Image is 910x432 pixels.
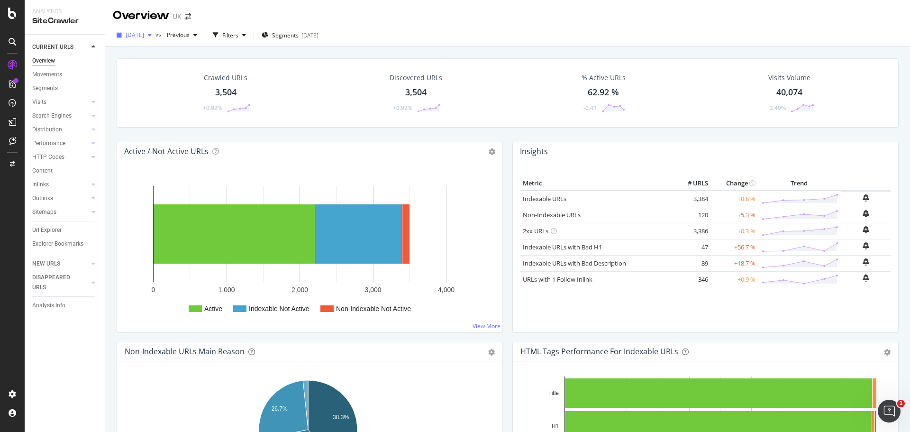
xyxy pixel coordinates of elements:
div: Inlinks [32,180,49,190]
div: Distribution [32,125,62,135]
div: +0.92% [203,104,222,112]
text: Title [548,390,559,396]
a: Analysis Info [32,301,98,311]
button: Filters [209,28,250,43]
a: 2xx URLs [523,227,548,235]
td: +0.3 % [710,223,758,239]
text: Active [204,305,222,313]
div: HTML Tags Performance for Indexable URLs [520,347,678,356]
span: Previous [163,31,190,39]
th: Trend [758,176,841,191]
td: +5.3 % [710,207,758,223]
text: Non-Indexable Not Active [336,305,411,313]
div: [DATE] [301,31,318,39]
div: Crawled URLs [204,73,247,83]
div: bell-plus [863,194,869,202]
div: Sitemaps [32,207,56,217]
td: +0.8 % [710,191,758,207]
div: Segments [32,83,58,93]
a: Sitemaps [32,207,89,217]
a: Url Explorer [32,225,98,235]
a: Indexable URLs [523,194,566,203]
text: 26.7% [272,405,288,412]
div: Overview [32,56,55,66]
div: Non-Indexable URLs Main Reason [125,347,245,356]
text: 3,000 [364,286,381,294]
a: NEW URLS [32,259,89,269]
td: 3,386 [673,223,710,239]
div: +0.92% [393,104,412,112]
a: Segments [32,83,98,93]
div: Analytics [32,8,97,16]
th: Change [710,176,758,191]
a: HTTP Codes [32,152,89,162]
div: Visits Volume [768,73,810,83]
a: DISAPPEARED URLS [32,273,89,293]
div: % Active URLs [582,73,626,83]
a: Non-Indexable URLs [523,211,581,219]
td: 3,384 [673,191,710,207]
a: Movements [32,70,98,80]
div: bell-plus [863,242,869,249]
div: Overview [113,8,169,24]
div: Outlinks [32,193,53,203]
div: UK [173,12,182,21]
div: Url Explorer [32,225,62,235]
a: URLs with 1 Follow Inlink [523,275,592,284]
text: 0 [152,286,155,294]
div: bell-plus [863,258,869,266]
div: Analysis Info [32,301,65,311]
text: H1 [552,423,559,430]
div: Explorer Bookmarks [32,239,83,249]
text: 38.3% [333,414,349,421]
div: bell-plus [863,226,869,233]
svg: A chart. [125,176,491,324]
th: # URLS [673,176,710,191]
text: 4,000 [438,286,455,294]
div: 62.92 % [588,86,619,99]
div: 40,074 [776,86,802,99]
div: DISAPPEARED URLS [32,273,80,293]
span: 1 [897,400,905,407]
div: -0.41 [583,104,597,112]
a: View More [473,322,500,330]
text: Indexable Not Active [249,305,309,313]
iframe: Intercom live chat [878,400,901,423]
div: Search Engines [32,111,72,121]
i: Options [489,148,495,155]
div: Content [32,166,53,176]
div: gear [488,349,495,356]
button: [DATE] [113,28,155,43]
div: CURRENT URLS [32,42,73,52]
th: Metric [520,176,673,191]
a: Outlinks [32,193,89,203]
a: Inlinks [32,180,89,190]
div: bell-plus [863,274,869,282]
div: Movements [32,70,62,80]
a: Visits [32,97,89,107]
a: Performance [32,138,89,148]
div: bell-plus [863,210,869,217]
div: HTTP Codes [32,152,64,162]
div: gear [884,349,891,356]
a: Overview [32,56,98,66]
a: Indexable URLs with Bad H1 [523,243,602,251]
h4: Active / Not Active URLs [124,145,209,158]
a: Explorer Bookmarks [32,239,98,249]
div: SiteCrawler [32,16,97,27]
div: arrow-right-arrow-left [185,13,191,20]
button: Previous [163,28,201,43]
a: Distribution [32,125,89,135]
text: 2,000 [291,286,308,294]
div: 3,504 [215,86,237,99]
span: vs [155,30,163,38]
span: 2025 Oct. 2nd [126,31,144,39]
a: CURRENT URLS [32,42,89,52]
text: 1,000 [218,286,235,294]
td: 120 [673,207,710,223]
td: +56.7 % [710,239,758,255]
div: 3,504 [405,86,427,99]
button: Segments[DATE] [258,28,322,43]
span: Segments [272,31,299,39]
